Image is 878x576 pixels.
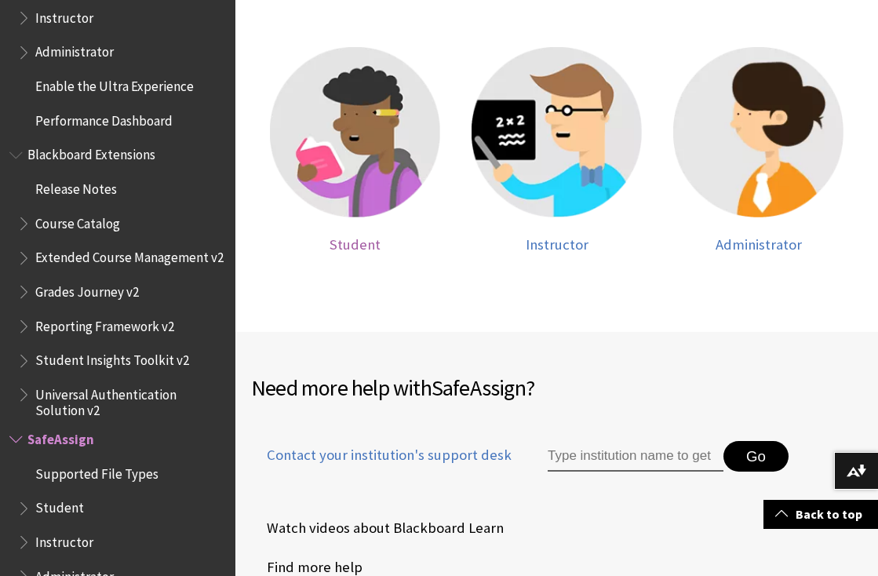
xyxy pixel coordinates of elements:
[251,445,512,465] span: Contact your institution's support desk
[35,461,158,482] span: Supported File Types
[35,348,189,369] span: Student Insights Toolkit v2
[432,374,526,402] span: SafeAssign
[270,47,440,253] a: Student help Student
[35,495,84,516] span: Student
[472,47,642,217] img: Instructor help
[270,47,440,217] img: Student help
[35,279,139,300] span: Grades Journey v2
[35,108,173,129] span: Performance Dashboard
[35,529,93,550] span: Instructor
[35,5,93,26] span: Instructor
[548,441,723,472] input: Type institution name to get support
[35,176,117,197] span: Release Notes
[716,235,802,253] span: Administrator
[35,245,224,266] span: Extended Course Management v2
[251,445,512,484] a: Contact your institution's support desk
[35,313,174,334] span: Reporting Framework v2
[251,516,504,540] a: Watch videos about Blackboard Learn
[27,142,155,163] span: Blackboard Extensions
[35,381,224,418] span: Universal Authentication Solution v2
[763,500,878,529] a: Back to top
[251,371,862,404] h2: Need more help with ?
[472,47,642,253] a: Instructor help Instructor
[723,441,789,472] button: Go
[35,73,194,94] span: Enable the Ultra Experience
[673,47,843,217] img: Administrator help
[35,210,120,231] span: Course Catalog
[9,142,226,419] nav: Book outline for Blackboard Extensions
[35,39,114,60] span: Administrator
[330,235,381,253] span: Student
[27,426,94,447] span: SafeAssign
[673,47,843,253] a: Administrator help Administrator
[526,235,588,253] span: Instructor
